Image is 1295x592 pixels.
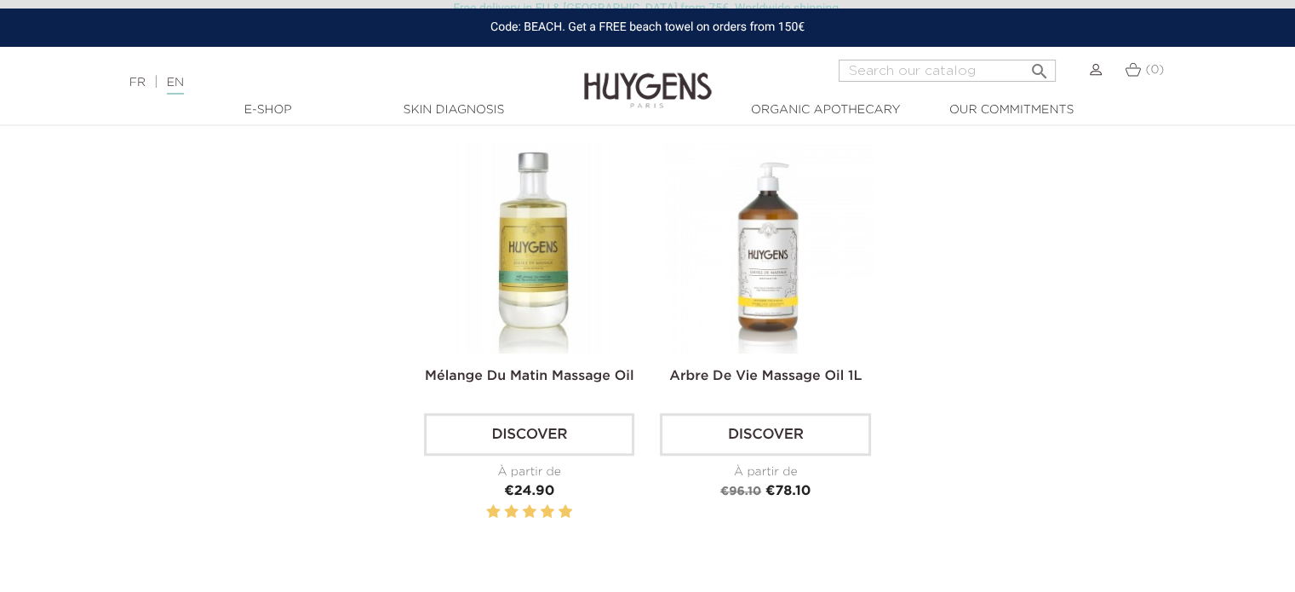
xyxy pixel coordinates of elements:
[129,77,146,89] a: FR
[720,486,761,497] span: €96.10
[425,370,633,383] a: Mélange Du Matin Massage Oil
[741,101,911,119] a: Organic Apothecary
[559,502,572,523] label: 5
[584,45,712,111] img: Huygens
[765,485,811,498] span: €78.10
[424,463,634,481] div: À partir de
[1029,56,1049,77] i: 
[504,485,554,498] span: €24.90
[427,142,638,353] img: Mélange Du Matin Massage Oil
[504,502,518,523] label: 2
[839,60,1056,82] input: Search
[541,502,554,523] label: 4
[486,502,500,523] label: 1
[424,413,634,456] a: Discover
[1145,64,1164,76] span: (0)
[660,463,870,481] div: À partir de
[663,142,874,353] img: Arbre De Vie Massage Oil 1L
[926,101,1097,119] a: Our commitments
[121,72,527,93] div: |
[669,370,862,383] a: Arbre De Vie Massage Oil 1L
[183,101,353,119] a: E-Shop
[660,413,870,456] a: Discover
[523,502,536,523] label: 3
[369,101,539,119] a: Skin Diagnosis
[1023,55,1054,78] button: 
[167,77,184,95] a: EN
